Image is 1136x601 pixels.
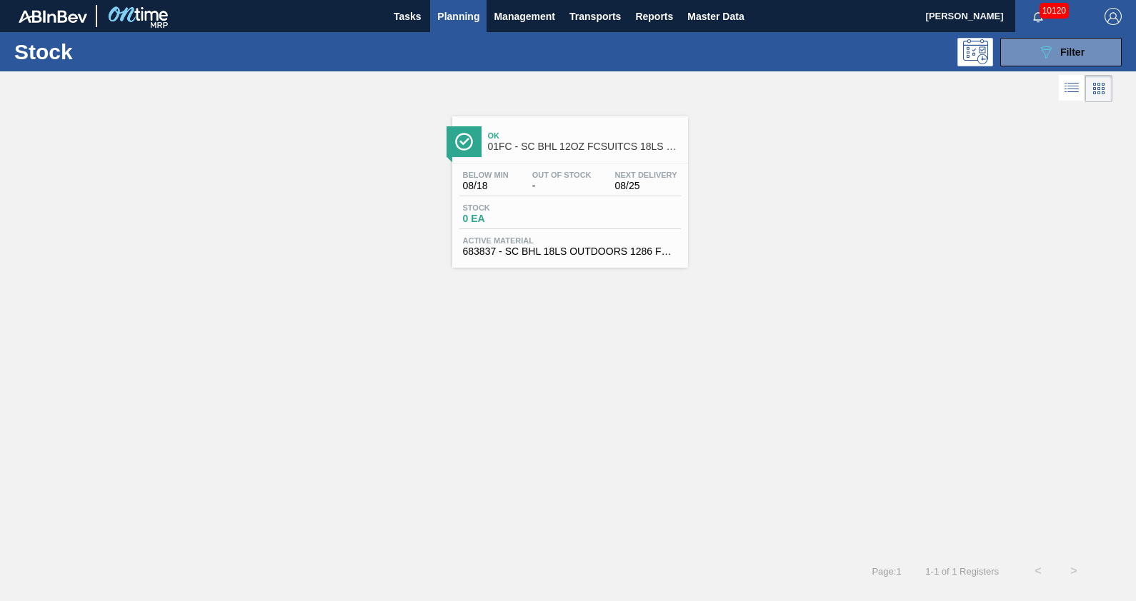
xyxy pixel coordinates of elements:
[19,10,87,23] img: TNhmsLtSVTkK8tSr43FrP2fwEKptu5GPRR3wAAAABJRU5ErkJggg==
[1000,38,1122,66] button: Filter
[1105,8,1122,25] img: Logout
[532,171,592,179] span: Out Of Stock
[455,133,473,151] img: Ícone
[463,236,677,245] span: Active Material
[463,171,509,179] span: Below Min
[1060,46,1085,58] span: Filter
[1059,75,1085,102] div: List Vision
[392,8,423,25] span: Tasks
[635,8,673,25] span: Reports
[463,203,563,212] span: Stock
[442,106,695,268] a: ÍconeOk01FC - SC BHL 12OZ FCSUITCS 18LS OUTDOORBelow Min08/18Out Of Stock-Next Delivery08/25Stock...
[923,566,999,577] span: 1 - 1 of 1 Registers
[532,181,592,191] span: -
[872,566,901,577] span: Page : 1
[437,8,479,25] span: Planning
[957,38,993,66] div: Programming: no user selected
[1056,553,1092,589] button: >
[687,8,744,25] span: Master Data
[463,181,509,191] span: 08/18
[463,246,677,257] span: 683837 - SC BHL 18LS OUTDOORS 1286 FCSUITCS 12OZ
[463,213,563,224] span: 0 EA
[1040,3,1069,19] span: 10120
[488,141,681,152] span: 01FC - SC BHL 12OZ FCSUITCS 18LS OUTDOOR
[488,131,681,140] span: Ok
[1020,553,1056,589] button: <
[14,44,221,60] h1: Stock
[1015,6,1061,26] button: Notifications
[1085,75,1112,102] div: Card Vision
[494,8,555,25] span: Management
[569,8,621,25] span: Transports
[615,181,677,191] span: 08/25
[615,171,677,179] span: Next Delivery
